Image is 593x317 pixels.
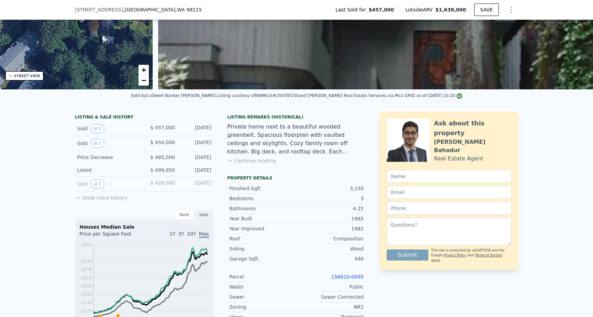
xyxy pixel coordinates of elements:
[194,210,214,219] div: Sale
[297,185,364,192] div: 3,150
[75,6,123,13] span: [STREET_ADDRESS]
[131,93,217,98] div: Sold by Coldwell Banker [PERSON_NAME] .
[297,225,364,232] div: 1982
[434,155,484,163] div: Real Estate Agent
[297,245,364,252] div: Wood
[431,248,511,263] div: This site is protected by reCAPTCHA and the Google and apply.
[387,202,511,215] input: Phone
[150,140,175,145] span: $ 450,000
[434,118,511,138] div: Ask about this property
[230,195,297,202] div: Bedrooms
[387,249,429,261] button: Submit
[181,124,212,133] div: [DATE]
[14,73,40,79] div: STREET VIEW
[230,303,297,310] div: Zoning
[217,93,462,98] div: Listing courtesy of NWMLS (#25078570) and [PERSON_NAME] Real Estate Services via MLS GRID as of [...
[138,65,149,75] a: Zoom in
[335,6,369,13] span: Last Sold for
[230,235,297,242] div: Roof
[230,225,297,232] div: Year Improved
[199,231,209,238] span: Max
[331,274,363,280] a: 156610-0095
[504,3,518,17] button: Show Options
[181,167,212,174] div: [DATE]
[387,186,511,199] input: Email
[80,230,144,241] div: Price per Square Foot
[297,293,364,300] div: Sewer Connected
[230,273,297,280] div: Parcel
[297,255,364,262] div: 490
[90,124,105,133] button: View historical data
[230,293,297,300] div: Sewer
[297,215,364,222] div: 1982
[77,179,139,188] div: Sold
[444,253,466,257] a: Privacy Policy
[142,65,146,74] span: +
[81,275,92,280] tspan: $419
[80,223,209,230] div: Houses Median Sale
[81,259,92,264] tspan: $539
[297,205,364,212] div: 4.25
[230,205,297,212] div: Bathrooms
[81,243,92,247] tspan: $658
[90,139,105,148] button: View historical data
[81,267,92,272] tspan: $479
[227,175,366,181] div: Property details
[75,114,214,121] div: LISTING & SALE HISTORY
[227,157,276,164] button: Continue reading
[297,303,364,310] div: NR2
[405,6,435,13] span: Lotside ARV
[81,309,92,314] tspan: $179
[90,179,105,188] button: View historical data
[77,167,139,174] div: Listed
[435,7,466,12] span: $1,638,000
[81,300,92,305] tspan: $239
[178,231,184,237] span: 3Y
[181,139,212,148] div: [DATE]
[297,283,364,290] div: Public
[138,75,149,86] a: Zoom out
[297,195,364,202] div: 3
[230,185,297,192] div: Finished Sqft
[457,93,462,99] img: NWMLS Logo
[181,154,212,161] div: [DATE]
[81,292,92,297] tspan: $299
[434,138,511,155] div: [PERSON_NAME] Bahadur
[230,255,297,262] div: Garage Sqft
[187,231,196,237] span: 10Y
[230,215,297,222] div: Year Built
[142,76,146,85] span: −
[77,124,139,133] div: Sold
[181,179,212,188] div: [DATE]
[475,253,502,257] a: Terms of Service
[150,180,175,186] span: $ 439,000
[297,235,364,242] div: Composition
[474,3,498,16] button: SAVE
[227,114,366,120] div: Listing Remarks (Historical)
[175,210,194,219] div: Rent
[230,283,297,290] div: Water
[77,139,139,148] div: Sold
[77,154,139,161] div: Price Decrease
[81,284,92,289] tspan: $359
[387,170,511,183] input: Name
[230,245,297,252] div: Siding
[176,7,202,12] span: , WA 98115
[150,155,175,160] span: $ 485,000
[123,6,202,13] span: , [GEOGRAPHIC_DATA]
[227,123,366,156] div: Private home next to a beautiful wooded greenbelt. Spacious floorplan with vaulted ceilings and s...
[369,6,394,13] span: $457,000
[150,125,175,130] span: $ 457,000
[75,192,127,201] button: Show more history
[169,231,175,237] span: 1Y
[150,167,175,173] span: $ 499,950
